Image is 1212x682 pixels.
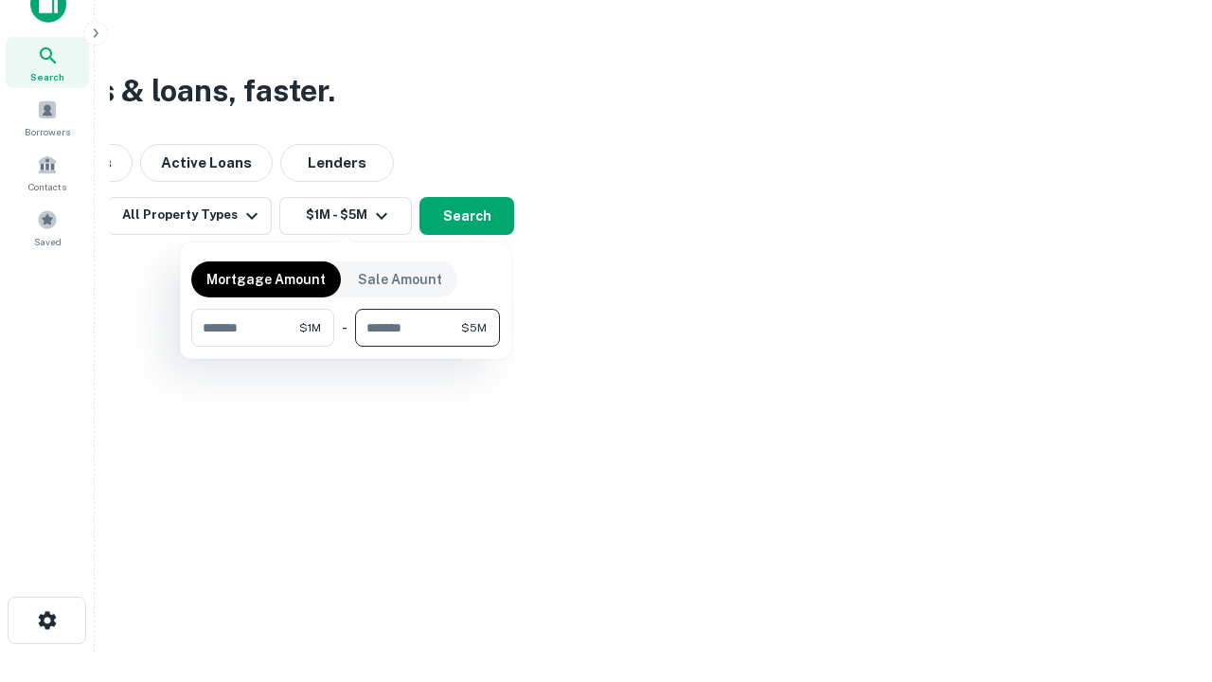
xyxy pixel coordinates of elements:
[206,269,326,290] p: Mortgage Amount
[342,309,348,347] div: -
[461,319,487,336] span: $5M
[299,319,321,336] span: $1M
[358,269,442,290] p: Sale Amount
[1117,470,1212,561] iframe: Chat Widget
